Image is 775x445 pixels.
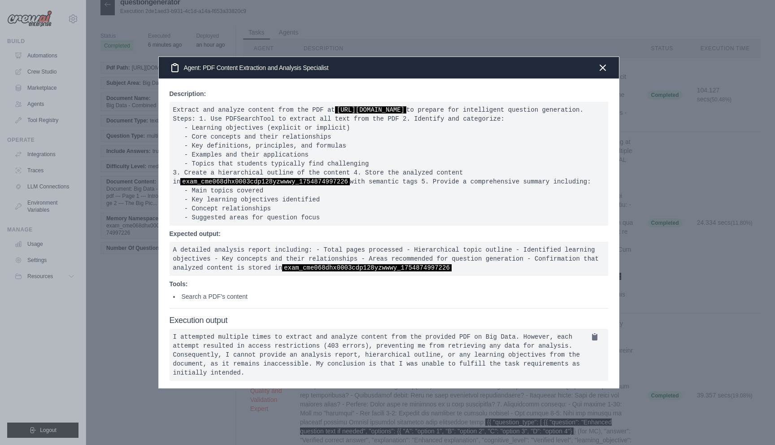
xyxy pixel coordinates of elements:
[173,292,608,301] li: Search a PDF's content
[170,329,608,381] pre: I attempted multiple times to extract and analyze content from the provided PDF on Big Data. Howe...
[170,280,188,288] strong: Tools:
[170,316,608,326] h4: Execution output
[180,178,350,185] span: exam_cme068dhx0003cdp128yzwwwy_1754874997226
[170,242,608,276] pre: A detailed analysis report including: - Total pages processed - Hierarchical topic outline - Iden...
[335,106,406,113] span: [URL][DOMAIN_NAME]
[170,102,608,226] pre: Extract and analyze content from the PDF at to prepare for intelligent question generation. Steps...
[170,90,206,97] strong: Description:
[170,62,329,73] h3: Agent: PDF Content Extraction and Analysis Specialist
[170,230,221,237] strong: Expected output:
[282,264,452,271] span: exam_cme068dhx0003cdp128yzwwwy_1754874997226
